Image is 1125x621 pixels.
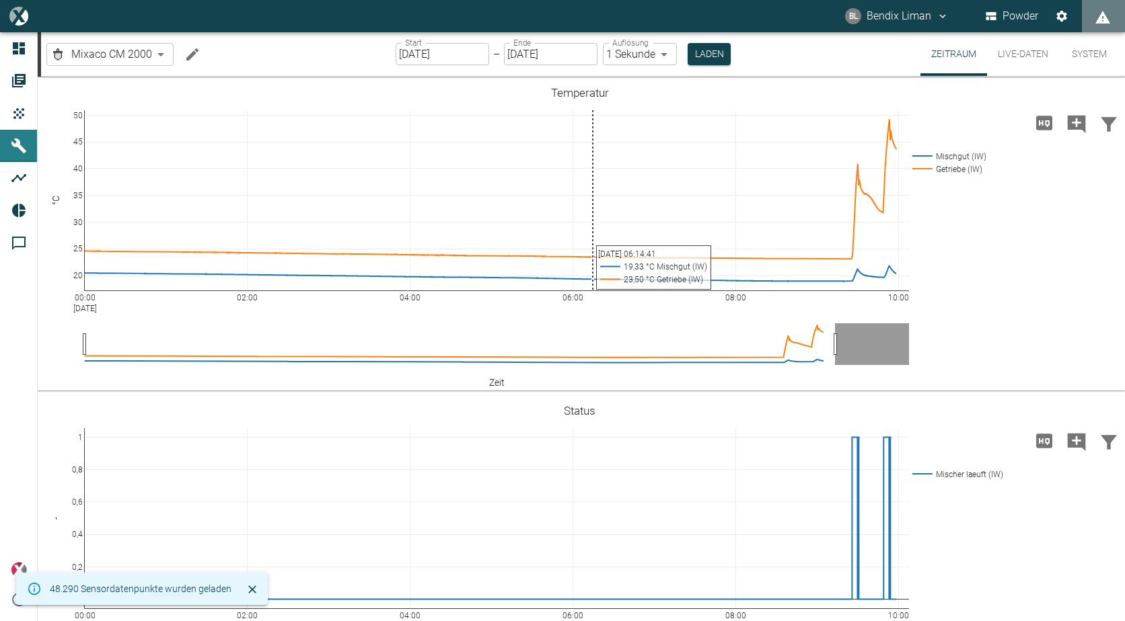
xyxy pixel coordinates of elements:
[242,579,262,599] button: Schließen
[920,32,987,76] button: Zeitraum
[513,37,531,48] label: Ende
[612,37,649,48] label: Auflösung
[504,43,597,65] input: DD.MM.YYYY
[1093,106,1125,140] button: Daten filtern
[50,577,231,601] div: 48.290 Sensordatenpunkte wurden geladen
[843,4,951,28] button: bendix.liman@kansaihelios-cws.de
[11,562,27,578] img: Xplore Logo
[987,32,1059,76] button: Live-Daten
[1060,423,1093,458] button: Kommentar hinzufügen
[983,4,1042,28] button: Powder
[9,7,28,25] img: logo
[1050,4,1074,28] button: Einstellungen
[1028,116,1060,128] span: Hohe Auflösung
[1060,106,1093,140] button: Kommentar hinzufügen
[396,43,489,65] input: DD.MM.YYYY
[845,8,861,24] div: BL
[50,46,152,63] a: Mixaco CM 2000
[179,41,206,68] button: Machine bearbeiten
[71,46,152,62] span: Mixaco CM 2000
[405,37,422,48] label: Start
[603,43,677,65] div: 1 Sekunde
[688,43,731,65] button: Laden
[1093,423,1125,458] button: Daten filtern
[1059,32,1120,76] button: System
[1028,433,1060,446] span: Hohe Auflösung
[493,46,500,62] p: –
